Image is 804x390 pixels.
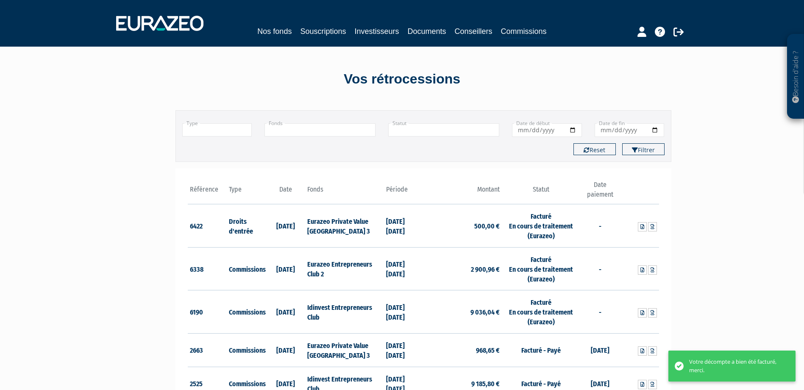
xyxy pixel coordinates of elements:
img: 1732889491-logotype_eurazeo_blanc_rvb.png [116,16,203,31]
td: - [580,290,620,334]
th: Date [266,180,306,204]
td: Facturé - Payé [502,333,580,367]
td: Droits d'entrée [227,204,266,248]
td: [DATE] [266,204,306,248]
th: Montant [423,180,502,204]
a: Documents [408,25,446,37]
button: Reset [573,143,616,155]
p: Besoin d'aide ? [791,39,801,115]
td: 2 900,96 € [423,247,502,290]
a: Nos fonds [257,25,292,37]
td: [DATE] [580,333,620,367]
a: Commissions [501,25,547,39]
td: Commissions [227,290,266,334]
td: [DATE] [266,247,306,290]
th: Référence [188,180,227,204]
th: Fonds [305,180,384,204]
td: - [580,247,620,290]
a: Conseillers [455,25,492,37]
th: Période [384,180,423,204]
td: 2663 [188,333,227,367]
td: [DATE] [DATE] [384,247,423,290]
td: [DATE] [266,290,306,334]
td: Eurazeo Private Value [GEOGRAPHIC_DATA] 3 [305,333,384,367]
td: Facturé En cours de traitement (Eurazeo) [502,204,580,248]
td: Facturé En cours de traitement (Eurazeo) [502,290,580,334]
th: Date paiement [580,180,620,204]
td: [DATE] [DATE] [384,290,423,334]
th: Type [227,180,266,204]
td: 6422 [188,204,227,248]
td: 968,65 € [423,333,502,367]
td: 9 036,04 € [423,290,502,334]
td: Commissions [227,333,266,367]
td: Commissions [227,247,266,290]
td: - [580,204,620,248]
div: Votre décompte a bien été facturé, merci. [689,358,783,374]
a: Investisseurs [354,25,399,37]
div: Vos rétrocessions [161,70,644,89]
td: 6190 [188,290,227,334]
td: 6338 [188,247,227,290]
button: Filtrer [622,143,665,155]
td: 500,00 € [423,204,502,248]
td: [DATE] [266,333,306,367]
td: Facturé En cours de traitement (Eurazeo) [502,247,580,290]
td: Idinvest Entrepreneurs Club [305,290,384,334]
td: [DATE] [DATE] [384,204,423,248]
td: Eurazeo Entrepreneurs Club 2 [305,247,384,290]
th: Statut [502,180,580,204]
td: [DATE] [DATE] [384,333,423,367]
a: Souscriptions [300,25,346,37]
td: Eurazeo Private Value [GEOGRAPHIC_DATA] 3 [305,204,384,248]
